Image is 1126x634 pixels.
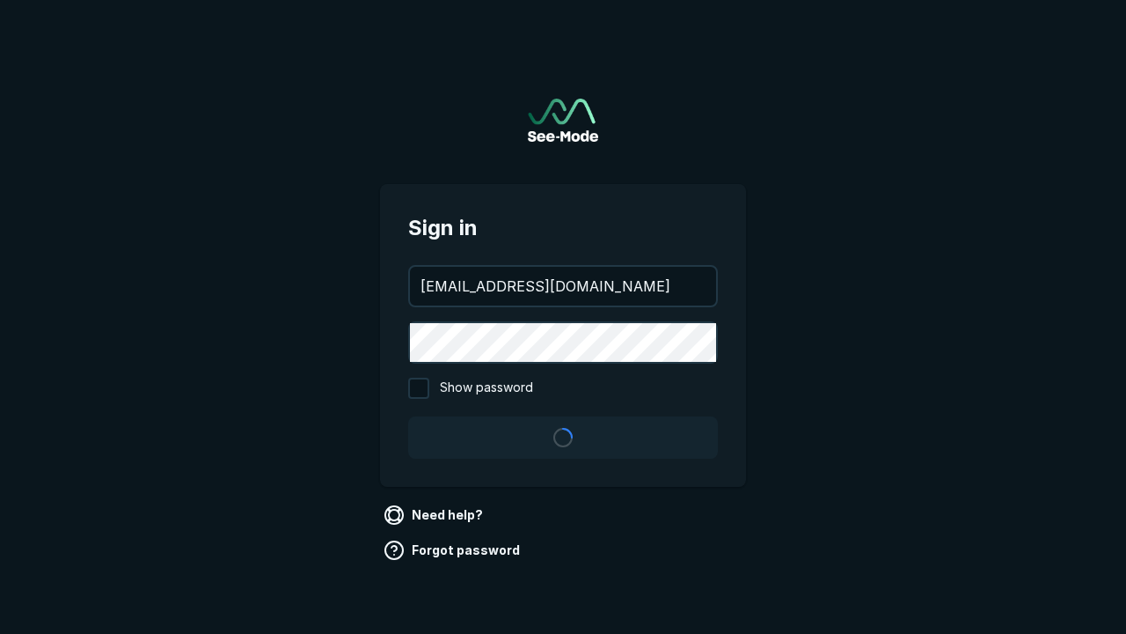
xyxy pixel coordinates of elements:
a: Go to sign in [528,99,598,142]
span: Sign in [408,212,718,244]
a: Forgot password [380,536,527,564]
input: your@email.com [410,267,716,306]
a: Need help? [380,501,490,529]
span: Show password [440,378,533,399]
img: See-Mode Logo [528,99,598,142]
